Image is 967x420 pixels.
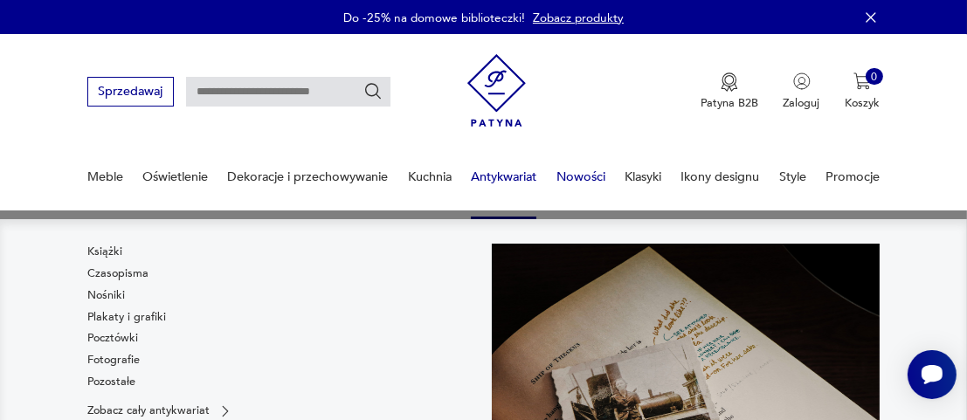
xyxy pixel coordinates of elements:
[825,147,880,207] a: Promocje
[87,330,138,346] a: Pocztówki
[87,287,125,303] a: Nośniki
[87,406,210,417] p: Zobacz cały antykwariat
[784,72,820,111] button: Zaloguj
[142,147,208,207] a: Oświetlenie
[701,72,758,111] button: Patyna B2B
[793,72,811,90] img: Ikonka użytkownika
[721,72,738,92] img: Ikona medalu
[87,244,122,259] a: Książki
[467,48,526,133] img: Patyna - sklep z meblami i dekoracjami vintage
[87,309,166,325] a: Plakaty i grafiki
[227,147,388,207] a: Dekoracje i przechowywanie
[343,10,525,26] p: Do -25% na domowe biblioteczki!
[784,95,820,111] p: Zaloguj
[471,147,536,207] a: Antykwariat
[363,82,383,101] button: Szukaj
[908,350,957,399] iframe: Smartsupp widget button
[87,147,123,207] a: Meble
[87,403,233,419] a: Zobacz cały antykwariat
[625,147,661,207] a: Klasyki
[87,352,140,368] a: Fotografie
[845,72,880,111] button: 0Koszyk
[87,77,174,106] button: Sprzedawaj
[680,147,759,207] a: Ikony designu
[556,147,605,207] a: Nowości
[701,72,758,111] a: Ikona medaluPatyna B2B
[87,374,135,389] a: Pozostałe
[779,147,806,207] a: Style
[701,95,758,111] p: Patyna B2B
[87,87,174,98] a: Sprzedawaj
[408,147,452,207] a: Kuchnia
[866,68,883,86] div: 0
[853,72,871,90] img: Ikona koszyka
[87,265,149,281] a: Czasopisma
[533,10,624,26] a: Zobacz produkty
[845,95,880,111] p: Koszyk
